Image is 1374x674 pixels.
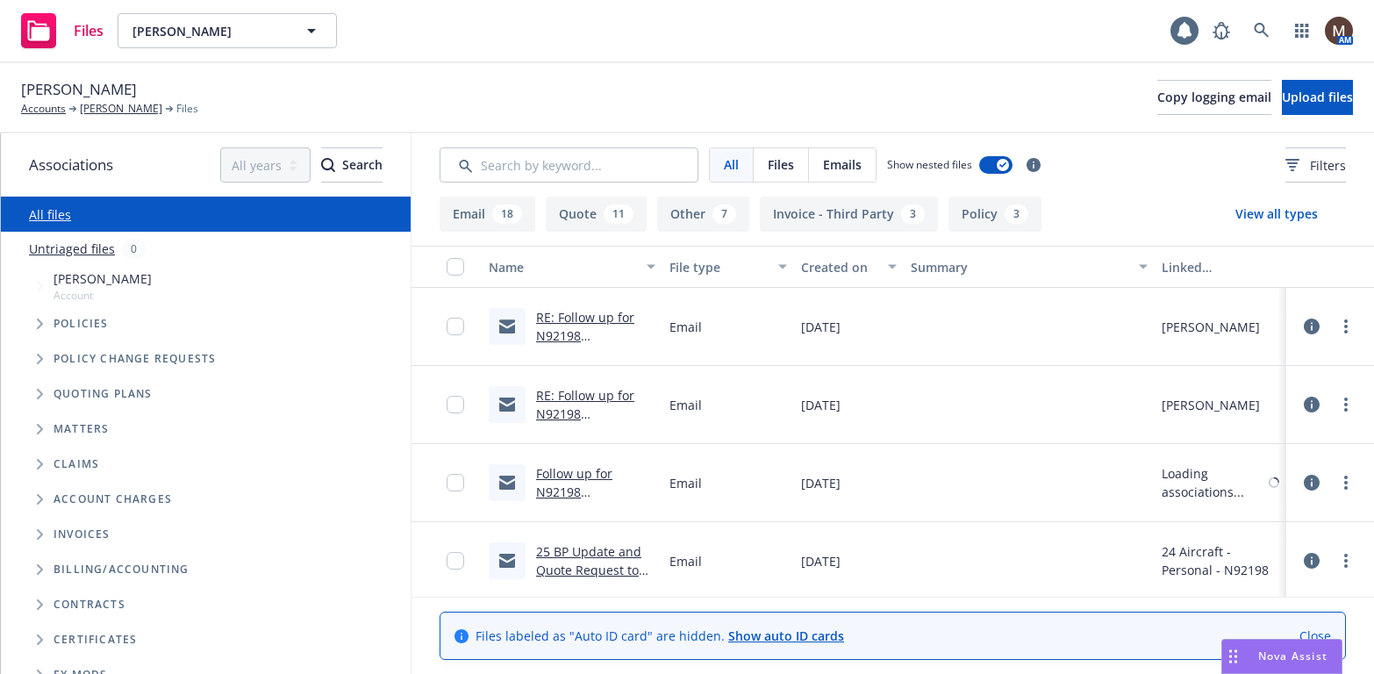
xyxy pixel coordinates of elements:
span: [DATE] [801,318,841,336]
button: Linked associations [1155,246,1286,288]
div: Summary [911,258,1128,276]
span: Copy logging email [1157,89,1271,105]
button: View all types [1207,197,1346,232]
span: Policies [54,319,109,329]
input: Toggle Row Selected [447,552,464,570]
input: Search by keyword... [440,147,698,183]
span: Invoices [54,529,111,540]
span: Filters [1310,156,1346,175]
span: Account charges [54,494,172,505]
div: Loading associations... [1162,464,1265,501]
span: Upload files [1282,89,1353,105]
div: Linked associations [1162,258,1279,276]
span: [PERSON_NAME] [132,22,284,40]
a: [PERSON_NAME] [80,101,162,117]
a: more [1335,394,1356,415]
div: Search [321,148,383,182]
button: Email [440,197,535,232]
a: RE: Follow up for N92198 Hull/Liability Renewal – Request for Updates [536,387,648,477]
span: Files [74,24,104,38]
div: 24 Aircraft - Personal - N92198 [1162,542,1279,579]
span: Account [54,288,152,303]
span: Nova Assist [1258,649,1327,663]
a: Untriaged files [29,240,115,258]
a: Close [1299,627,1331,645]
span: All [724,155,739,174]
a: Follow up for N92198 Hull/Liability Renewal – Request for Updates [536,465,648,556]
input: Toggle Row Selected [447,318,464,335]
span: Certificates [54,635,137,645]
span: [DATE] [801,474,841,492]
a: more [1335,550,1356,571]
span: [PERSON_NAME] [54,269,152,288]
a: Accounts [21,101,66,117]
a: Search [1244,13,1279,48]
button: Upload files [1282,80,1353,115]
div: [PERSON_NAME] [1162,396,1260,414]
button: Filters [1285,147,1346,183]
button: Nova Assist [1221,639,1342,674]
div: 3 [1005,204,1028,224]
span: Files [176,101,198,117]
span: Contracts [54,599,125,610]
span: Claims [54,459,99,470]
div: Name [489,258,636,276]
div: 11 [604,204,633,224]
span: Matters [54,424,109,434]
span: Filters [1285,156,1346,175]
img: photo [1325,17,1353,45]
div: 7 [712,204,736,224]
input: Select all [447,258,464,276]
div: 18 [492,204,522,224]
span: [DATE] [801,552,841,570]
input: Toggle Row Selected [447,396,464,413]
button: SearchSearch [321,147,383,183]
span: Files labeled as "Auto ID card" are hidden. [476,627,844,645]
button: Invoice - Third Party [760,197,938,232]
span: Billing/Accounting [54,564,190,575]
a: All files [29,206,71,223]
button: File type [662,246,794,288]
a: Report a Bug [1204,13,1239,48]
div: Drag to move [1222,640,1244,673]
span: [DATE] [801,396,841,414]
span: Quoting plans [54,389,153,399]
span: Files [768,155,794,174]
span: Emails [823,155,862,174]
a: Show auto ID cards [728,627,844,644]
button: Copy logging email [1157,80,1271,115]
button: Summary [904,246,1155,288]
span: Associations [29,154,113,176]
input: Toggle Row Selected [447,474,464,491]
button: Name [482,246,662,288]
div: 3 [901,204,925,224]
div: 0 [122,239,146,259]
span: Email [669,396,702,414]
svg: Search [321,158,335,172]
span: Show nested files [887,157,972,172]
a: RE: Follow up for N92198 Hull/Liability Renewal – Request for Updates [536,309,648,399]
button: Policy [948,197,1041,232]
div: Tree Example [1,266,411,552]
span: Email [669,318,702,336]
span: Email [669,552,702,570]
a: 25 BP Update and Quote Request to Insured.eml [536,543,641,597]
span: Policy change requests [54,354,216,364]
span: Email [669,474,702,492]
button: Created on [794,246,904,288]
div: File type [669,258,768,276]
a: Switch app [1285,13,1320,48]
a: more [1335,472,1356,493]
a: more [1335,316,1356,337]
a: Files [14,6,111,55]
button: Other [657,197,749,232]
span: [PERSON_NAME] [21,78,137,101]
div: [PERSON_NAME] [1162,318,1260,336]
button: [PERSON_NAME] [118,13,337,48]
div: Created on [801,258,877,276]
button: Quote [546,197,647,232]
